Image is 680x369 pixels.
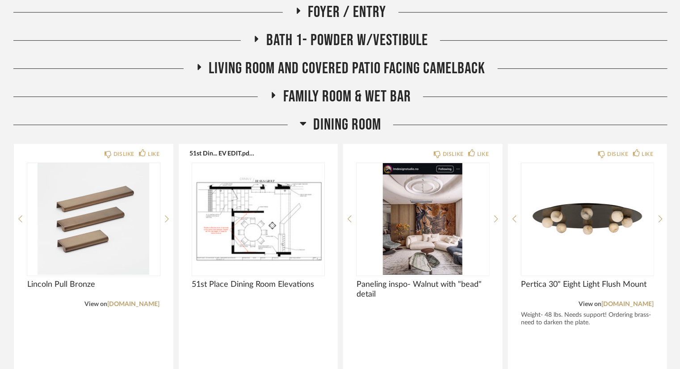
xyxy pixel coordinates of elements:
span: Dining Room [313,115,381,134]
span: Bath 1- Powder w/Vestibule [266,31,428,50]
div: LIKE [477,150,489,159]
span: View on [85,301,108,307]
span: Family Room & Wet Bar [283,87,411,106]
span: Pertica 30" Eight Light Flush Mount [521,280,654,289]
span: Living Room and Covered Patio Facing Camelback [209,59,486,78]
img: undefined [192,163,325,275]
div: DISLIKE [443,150,464,159]
img: undefined [521,163,654,275]
div: Weight- 48 lbs. Needs support! Ordering brass- need to darken the plate. [521,311,654,327]
div: LIKE [642,150,654,159]
div: DISLIKE [607,150,628,159]
button: 51st Din... EV EDIT.pdf [190,150,256,157]
img: undefined [357,163,489,275]
span: View on [579,301,601,307]
span: Foyer / Entry [308,3,386,22]
span: Lincoln Pull Bronze [27,280,160,289]
span: 51st Place Dining Room Elevations [192,280,325,289]
img: undefined [27,163,160,275]
a: [DOMAIN_NAME] [108,301,160,307]
a: [DOMAIN_NAME] [601,301,654,307]
span: Paneling inspo- Walnut with "bead" detail [357,280,489,299]
div: LIKE [148,150,160,159]
div: DISLIKE [113,150,134,159]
